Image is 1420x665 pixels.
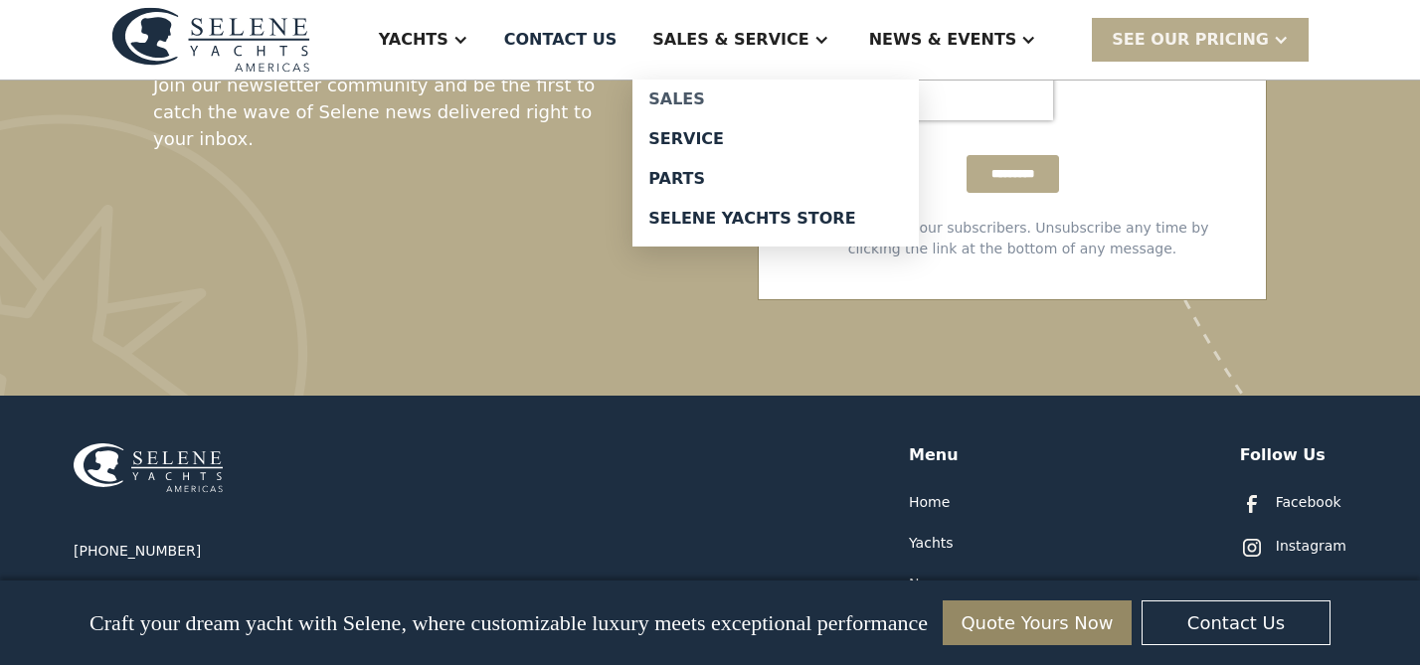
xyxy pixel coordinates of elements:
a: Youtube [1240,580,1331,603]
p: Craft your dream yacht with Selene, where customizable luxury meets exceptional performance [89,610,928,636]
a: Service [632,119,919,159]
div: SEE Our Pricing [1112,28,1269,52]
img: logo [111,7,310,72]
div: Sales & Service [652,28,808,52]
a: Yachts [909,533,954,554]
a: Facebook [1240,492,1341,516]
div: Contact US [504,28,618,52]
div: Yachts [379,28,448,52]
div: Parts [648,171,903,187]
a: Contact Us [1142,600,1331,645]
a: Parts [632,159,919,199]
a: Selene Yachts Store [632,199,919,239]
a: Instagram [1240,536,1346,560]
div: Service [648,131,903,147]
div: SEE Our Pricing [1092,18,1309,61]
nav: Sales & Service [632,80,919,247]
div: Selene Yachts Store [648,211,903,227]
div: Menu [909,443,959,467]
div: Follow Us [1240,443,1326,467]
div: Join our newsletter community and be the first to catch the wave of Selene news delivered right t... [153,72,599,152]
a: Sales [632,80,919,119]
div: News & EVENTS [869,28,1017,52]
div: Youtube [1276,580,1331,600]
div: Facebook [1276,492,1341,513]
a: Quote Yours Now [943,600,1132,645]
div: Join 2,000+ of our subscribers. Unsubscribe any time by clicking the link at the bottom of any me... [799,218,1226,259]
a: [PHONE_NUMBER] [74,541,201,562]
a: Home [909,492,950,513]
div: Instagram [1276,536,1346,557]
div: Sales [648,91,903,107]
a: News [909,574,947,594]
